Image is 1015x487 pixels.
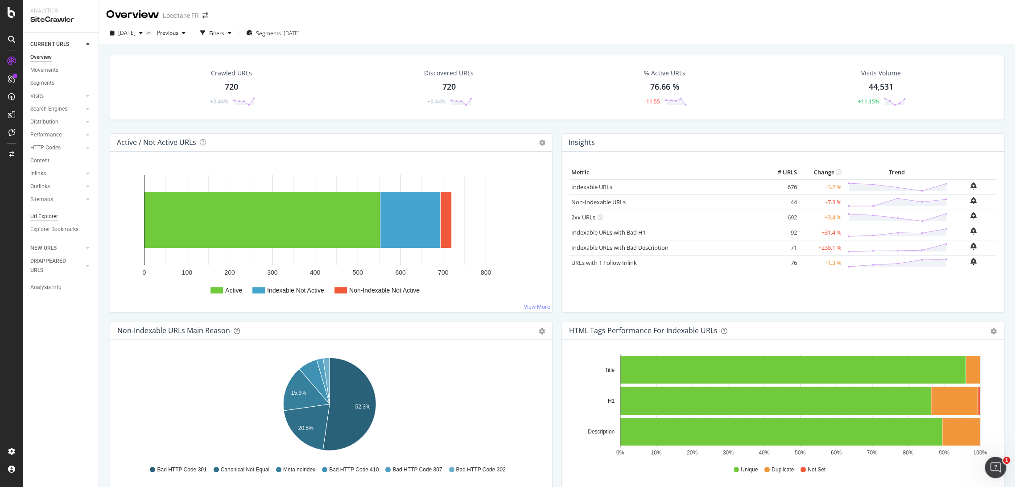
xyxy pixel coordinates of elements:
[858,98,879,105] div: +11.15%
[267,269,278,276] text: 300
[939,450,949,456] text: 90%
[153,26,189,40] button: Previous
[866,450,877,456] text: 70%
[571,183,612,191] a: Indexable URLs
[210,98,228,105] div: +3.44%
[117,136,196,149] h4: Active / Not Active URLs
[30,40,83,49] a: CURRENT URLS
[763,194,799,210] td: 44
[30,243,83,253] a: NEW URLS
[481,269,491,276] text: 800
[30,117,58,127] div: Distribution
[644,98,660,105] div: -11.55
[30,104,83,114] a: Search Engines
[970,197,977,204] div: bell-plus
[30,15,91,25] div: SiteCrawler
[795,450,805,456] text: 50%
[799,179,844,195] td: +3.2 %
[329,466,379,474] span: Bad HTTP Code 410
[30,225,78,234] div: Explorer Bookmarks
[990,328,997,334] div: gear
[759,450,769,456] text: 40%
[353,269,363,276] text: 500
[569,354,993,458] div: A chart.
[30,283,62,292] div: Analysis Info
[291,389,306,396] text: 15.9%
[30,78,92,88] a: Segments
[30,91,83,101] a: Visits
[225,81,238,93] div: 720
[30,195,53,204] div: Sitemaps
[569,166,763,179] th: Metric
[644,69,685,78] div: % Active URLs
[763,179,799,195] td: 676
[763,210,799,225] td: 692
[30,53,52,62] div: Overview
[284,29,300,37] div: [DATE]
[616,450,624,456] text: 0%
[118,29,136,37] span: 2025 Oct. 4th
[298,425,314,431] text: 20.5%
[267,287,324,294] text: Indexable Not Active
[143,269,146,276] text: 0
[799,255,844,270] td: +1.3 %
[30,225,92,234] a: Explorer Bookmarks
[221,466,269,474] span: Canonical Not Equal
[163,11,199,20] div: Loccitane FR
[539,328,545,334] div: gear
[588,429,615,435] text: Description
[970,212,977,219] div: bell-plus
[799,194,844,210] td: +7.3 %
[723,450,734,456] text: 30%
[571,259,637,267] a: URLs with 1 Follow Inlink
[844,166,950,179] th: Trend
[117,166,545,305] svg: A chart.
[30,66,58,75] div: Movements
[651,450,661,456] text: 10%
[117,326,230,335] div: Non-Indexable URLs Main Reason
[202,12,208,19] div: arrow-right-arrow-left
[153,29,178,37] span: Previous
[30,40,69,49] div: CURRENT URLS
[30,243,57,253] div: NEW URLS
[763,225,799,240] td: 92
[571,243,668,252] a: Indexable URLs with Bad Description
[256,29,281,37] span: Segments
[30,195,83,204] a: Sitemaps
[30,182,50,191] div: Outlinks
[571,198,626,206] a: Non-Indexable URLs
[970,258,977,265] div: bell-plus
[970,243,977,250] div: bell-plus
[763,240,799,255] td: 71
[30,53,92,62] a: Overview
[355,403,370,409] text: 52.3%
[831,450,842,456] text: 60%
[808,466,825,474] span: Not Set
[539,140,545,146] i: Options
[30,156,50,165] div: Content
[30,283,92,292] a: Analysis Info
[608,398,615,404] text: H1
[106,7,159,22] div: Overview
[30,78,54,88] div: Segments
[799,210,844,225] td: +3.4 %
[569,136,595,149] h4: Insights
[569,326,718,335] div: HTML Tags Performance for Indexable URLs
[456,466,505,474] span: Bad HTTP Code 302
[869,81,893,93] div: 44,531
[1003,457,1010,464] span: 1
[970,182,977,190] div: bell-plus
[392,466,442,474] span: Bad HTTP Code 307
[970,227,977,235] div: bell-plus
[571,228,646,236] a: Indexable URLs with Bad H1
[395,269,406,276] text: 600
[30,143,83,153] a: HTTP Codes
[225,287,242,294] text: Active
[424,69,474,78] div: Discovered URLs
[30,130,62,140] div: Performance
[30,104,67,114] div: Search Engines
[985,457,1006,478] iframe: Intercom live chat
[571,213,595,221] a: 2xx URLs
[30,7,91,15] div: Analytics
[283,466,315,474] span: Meta noindex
